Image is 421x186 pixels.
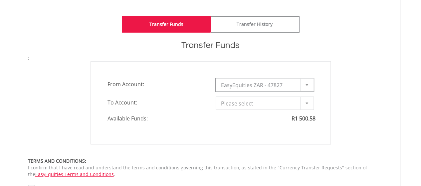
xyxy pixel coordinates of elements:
span: To Account: [103,96,211,108]
h1: Transfer Funds [28,39,393,51]
div: I confirm that I have read and understand the terms and conditions governing this transaction, as... [28,158,393,178]
a: Transfer History [211,16,300,33]
div: TERMS AND CONDITIONS: [28,158,393,164]
span: Available Funds: [103,115,211,122]
span: EasyEquities ZAR - 47827 [221,79,299,92]
span: Please select [221,97,299,110]
span: From Account: [103,78,211,90]
a: Transfer Funds [122,16,211,33]
span: R1 500.58 [292,115,316,122]
a: EasyEquities Terms and Conditions [35,171,114,177]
